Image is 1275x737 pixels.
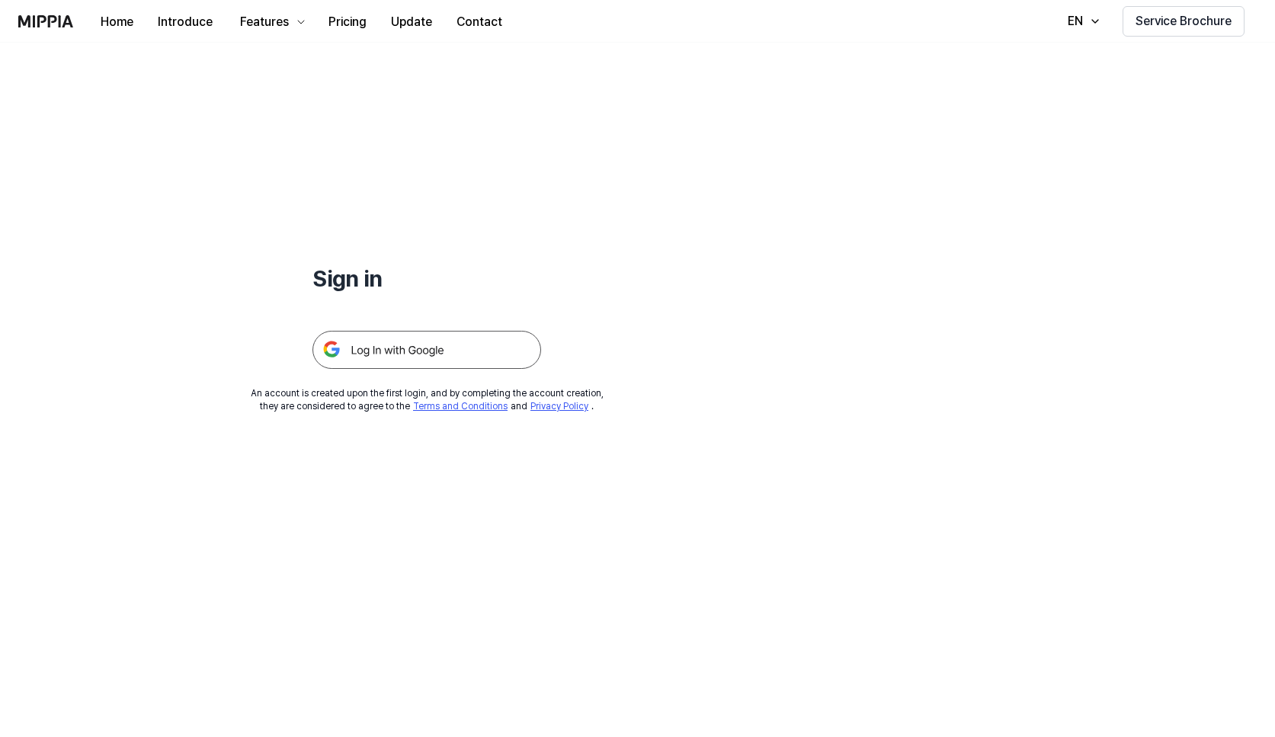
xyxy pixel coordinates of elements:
h1: Sign in [312,262,541,294]
div: An account is created upon the first login, and by completing the account creation, they are cons... [251,387,604,413]
a: Update [379,1,444,43]
a: Privacy Policy [530,401,588,412]
button: EN [1052,6,1110,37]
button: Introduce [146,7,225,37]
button: Features [225,7,316,37]
a: Terms and Conditions [413,401,508,412]
div: EN [1065,12,1086,30]
img: logo [18,15,73,27]
button: Service Brochure [1123,6,1245,37]
div: Features [237,13,292,31]
button: Contact [444,7,514,37]
button: Pricing [316,7,379,37]
button: Update [379,7,444,37]
img: 구글 로그인 버튼 [312,331,541,369]
button: Home [88,7,146,37]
